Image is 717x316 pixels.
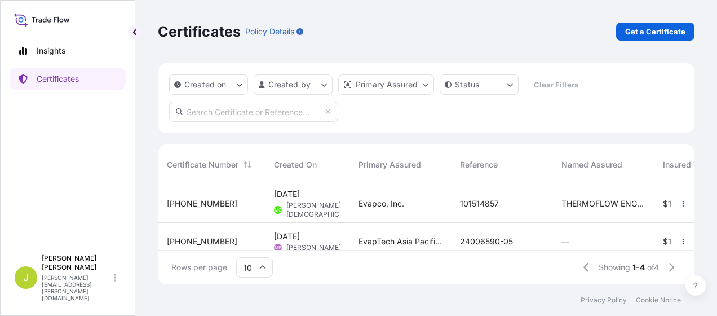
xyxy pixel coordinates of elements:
[460,159,498,170] span: Reference
[171,262,227,273] span: Rows per page
[599,262,630,273] span: Showing
[275,242,281,253] span: MB
[167,159,238,170] span: Certificate Number
[534,79,578,90] p: Clear Filters
[632,262,645,273] span: 1-4
[37,73,79,85] p: Certificates
[169,102,338,122] input: Search Certificate or Reference...
[440,74,519,95] button: certificateStatus Filter options
[455,79,479,90] p: Status
[358,198,404,209] span: Evapco, Inc.
[668,200,681,208] span: 124
[338,74,434,95] button: distributor Filter options
[274,159,317,170] span: Created On
[561,198,645,209] span: THERMOFLOW ENGINEERING LTD
[668,238,681,245] span: 120
[460,198,499,209] span: 101514857
[241,158,254,172] button: Sort
[561,159,622,170] span: Named Assured
[625,26,685,37] p: Get a Certificate
[647,262,659,273] span: of 4
[42,274,112,301] p: [PERSON_NAME][EMAIL_ADDRESS][PERSON_NAME][DOMAIN_NAME]
[663,200,668,208] span: $
[616,23,694,41] a: Get a Certificate
[23,272,29,283] span: J
[358,159,421,170] span: Primary Assured
[356,79,418,90] p: Primary Assured
[184,79,227,90] p: Created on
[275,204,282,216] span: MC
[460,236,513,247] span: 24006590-05
[274,188,300,200] span: [DATE]
[10,68,126,90] a: Certificates
[636,296,681,305] a: Cookie Notice
[268,79,311,90] p: Created by
[358,236,442,247] span: EvapTech Asia Pacific Sdn. Bhd.
[167,198,237,209] span: [PHONE_NUMBER]
[663,159,714,170] span: Insured Value
[286,243,341,252] span: [PERSON_NAME]
[663,238,668,245] span: $
[169,74,248,95] button: createdOn Filter options
[167,236,237,247] span: [PHONE_NUMBER]
[10,39,126,62] a: Insights
[581,296,627,305] a: Privacy Policy
[158,23,241,41] p: Certificates
[274,231,300,242] span: [DATE]
[42,254,112,272] p: [PERSON_NAME] [PERSON_NAME]
[524,76,587,94] button: Clear Filters
[286,201,362,219] span: [PERSON_NAME][DEMOGRAPHIC_DATA]
[561,236,569,247] span: —
[37,45,65,56] p: Insights
[254,74,333,95] button: createdBy Filter options
[245,26,294,37] p: Policy Details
